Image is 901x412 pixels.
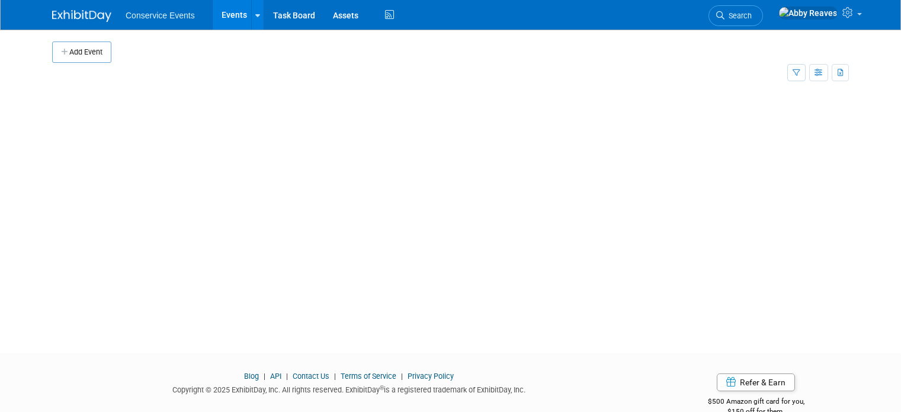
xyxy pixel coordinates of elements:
[126,11,195,20] span: Conservice Events
[778,7,838,20] img: Abby Reaves
[331,372,339,381] span: |
[398,372,406,381] span: |
[244,372,259,381] a: Blog
[270,372,281,381] a: API
[341,372,396,381] a: Terms of Service
[52,10,111,22] img: ExhibitDay
[261,372,268,381] span: |
[708,5,763,26] a: Search
[724,11,752,20] span: Search
[380,385,384,391] sup: ®
[52,382,645,395] div: Copyright © 2025 ExhibitDay, Inc. All rights reserved. ExhibitDay is a registered trademark of Ex...
[717,373,795,391] a: Refer & Earn
[293,372,329,381] a: Contact Us
[283,372,291,381] span: |
[52,41,111,63] button: Add Event
[408,372,454,381] a: Privacy Policy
